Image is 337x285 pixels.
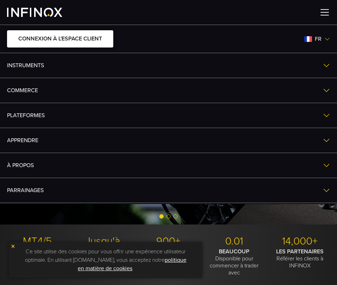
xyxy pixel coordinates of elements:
p: Jusqu'à 1:1000 [73,235,133,261]
span: fr [312,35,324,43]
strong: LES PARTENAIRES [276,248,324,255]
span: Go to slide 2 [166,214,171,218]
p: Référer les clients à INFINOX [269,248,330,269]
span: Go to slide 1 [159,214,164,218]
span: Go to slide 3 [173,214,178,218]
p: Ce site utilise des cookies pour vous offrir une expérience utilisateur optimale. En utilisant [D... [12,246,199,274]
a: CONNEXION À L'ESPACE CLIENT [7,30,113,47]
p: 0.01 [204,235,265,248]
p: Disponible pour commencer à trader avec [204,248,265,276]
img: yellow close icon [11,244,15,249]
strong: BEAUCOUP [219,248,249,255]
p: 900+ [138,235,199,248]
p: MT4/5 [7,235,68,248]
p: 14,000+ [269,235,330,248]
p: Avec des outils de trading modernes [7,248,68,269]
